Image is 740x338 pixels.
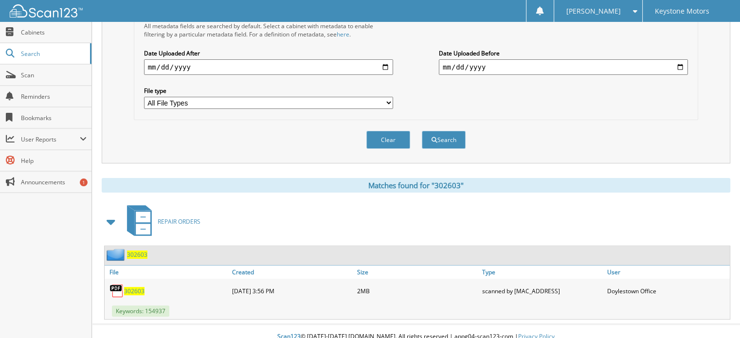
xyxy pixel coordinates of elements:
div: Matches found for "302603" [102,178,730,193]
img: PDF.png [109,284,124,298]
a: 302603 [124,287,144,295]
span: Keystone Motors [655,8,709,14]
input: end [439,59,688,75]
div: All metadata fields are searched by default. Select a cabinet with metadata to enable filtering b... [144,22,393,38]
input: start [144,59,393,75]
span: Reminders [21,92,87,101]
span: Cabinets [21,28,87,36]
span: [PERSON_NAME] [566,8,621,14]
span: Help [21,157,87,165]
a: File [105,266,230,279]
div: [DATE] 3:56 PM [230,281,355,301]
a: User [605,266,730,279]
span: Keywords: 154937 [112,305,169,317]
span: Scan [21,71,87,79]
button: Clear [366,131,410,149]
img: folder2.png [107,249,127,261]
img: scan123-logo-white.svg [10,4,83,18]
a: Created [230,266,355,279]
a: Type [480,266,605,279]
span: REPAIR ORDERS [158,217,200,226]
iframe: Chat Widget [691,291,740,338]
a: 302603 [127,250,147,259]
span: Bookmarks [21,114,87,122]
label: Date Uploaded After [144,49,393,57]
div: scanned by [MAC_ADDRESS] [480,281,605,301]
label: File type [144,87,393,95]
span: Announcements [21,178,87,186]
span: User Reports [21,135,80,143]
a: Size [355,266,480,279]
label: Date Uploaded Before [439,49,688,57]
a: REPAIR ORDERS [121,202,200,241]
a: here [337,30,349,38]
button: Search [422,131,466,149]
div: 2MB [355,281,480,301]
div: 1 [80,178,88,186]
span: Search [21,50,85,58]
div: Doylestown Office [605,281,730,301]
